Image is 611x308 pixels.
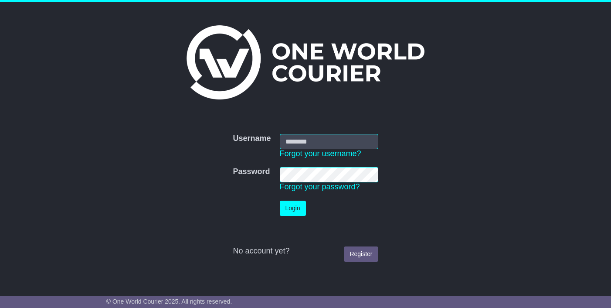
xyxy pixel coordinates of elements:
label: Username [233,134,271,144]
a: Forgot your username? [280,149,361,158]
div: No account yet? [233,246,378,256]
img: One World [187,25,424,99]
label: Password [233,167,270,177]
a: Forgot your password? [280,182,360,191]
button: Login [280,201,306,216]
a: Register [344,246,378,262]
span: © One World Courier 2025. All rights reserved. [106,298,232,305]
